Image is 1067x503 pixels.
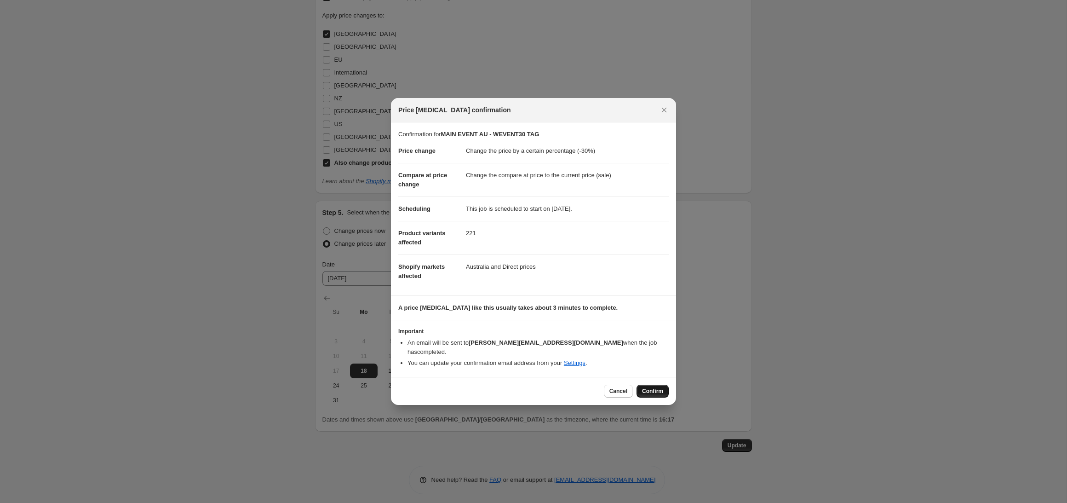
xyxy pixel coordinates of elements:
p: Confirmation for [398,130,669,139]
span: Price [MEDICAL_DATA] confirmation [398,105,511,115]
button: Cancel [604,385,633,398]
dd: This job is scheduled to start on [DATE]. [466,197,669,221]
span: Cancel [609,387,627,395]
span: Product variants affected [398,230,446,246]
span: Shopify markets affected [398,263,445,279]
button: Confirm [637,385,669,398]
li: You can update your confirmation email address from your . [407,358,669,368]
b: A price [MEDICAL_DATA] like this usually takes about 3 minutes to complete. [398,304,618,311]
span: Confirm [642,387,663,395]
a: Settings [564,359,585,366]
dd: Change the price by a certain percentage (-30%) [466,139,669,163]
span: Price change [398,147,436,154]
b: [PERSON_NAME][EMAIL_ADDRESS][DOMAIN_NAME] [469,339,623,346]
dd: Australia and Direct prices [466,254,669,279]
dd: Change the compare at price to the current price (sale) [466,163,669,187]
span: Scheduling [398,205,430,212]
li: An email will be sent to when the job has completed . [407,338,669,357]
h3: Important [398,328,669,335]
span: Compare at price change [398,172,447,188]
dd: 221 [466,221,669,245]
button: Close [658,104,671,116]
b: MAIN EVENT AU - WEVENT30 TAG [441,131,539,138]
